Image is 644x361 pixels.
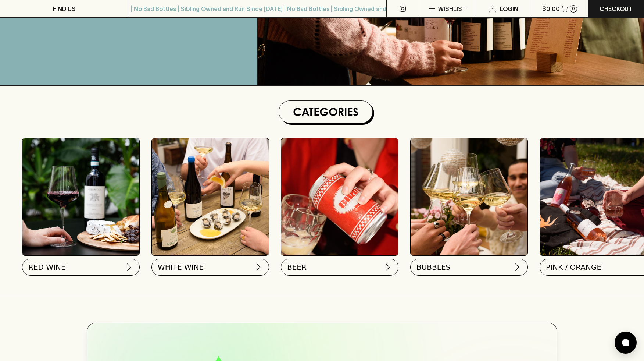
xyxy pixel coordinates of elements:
[158,262,204,272] span: WHITE WINE
[500,4,518,13] p: Login
[411,138,527,255] img: 2022_Festive_Campaign_INSTA-16 1
[22,259,140,276] button: RED WINE
[438,4,466,13] p: Wishlist
[410,259,528,276] button: BUBBLES
[287,262,307,272] span: BEER
[282,104,369,120] h1: Categories
[383,263,392,272] img: chevron-right.svg
[513,263,522,272] img: chevron-right.svg
[125,263,133,272] img: chevron-right.svg
[416,262,450,272] span: BUBBLES
[622,339,629,346] img: bubble-icon
[151,259,269,276] button: WHITE WINE
[572,7,575,11] p: 0
[281,259,398,276] button: BEER
[546,262,601,272] span: PINK / ORANGE
[22,138,139,255] img: Red Wine Tasting
[281,138,398,255] img: BIRRA_GOOD-TIMES_INSTA-2 1/optimise?auth=Mjk3MjY0ODMzMw__
[53,4,76,13] p: FIND US
[254,263,263,272] img: chevron-right.svg
[600,4,633,13] p: Checkout
[542,4,560,13] p: $0.00
[28,262,66,272] span: RED WINE
[152,138,269,255] img: optimise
